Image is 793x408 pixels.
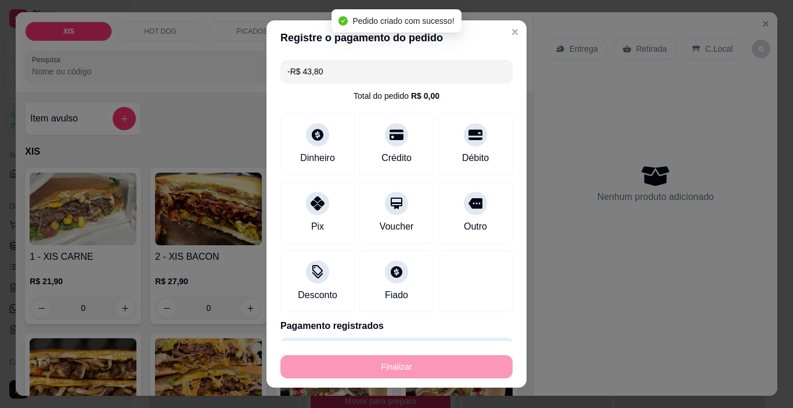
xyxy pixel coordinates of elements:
div: Outro [464,220,487,234]
div: Desconto [298,288,337,302]
span: Pedido criado com sucesso! [352,16,454,26]
div: Fiado [385,288,408,302]
p: Pagamento registrados [280,319,513,333]
div: R$ 0,00 [411,90,439,102]
button: Close [506,23,524,41]
header: Registre o pagamento do pedido [266,20,527,55]
input: Ex.: hambúrguer de cordeiro [287,60,506,83]
div: Voucher [380,220,414,234]
div: Crédito [381,151,412,165]
div: Débito [462,151,489,165]
span: check-circle [338,16,348,26]
div: Dinheiro [300,151,335,165]
div: Total do pedido [354,90,439,102]
div: Pix [311,220,324,234]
